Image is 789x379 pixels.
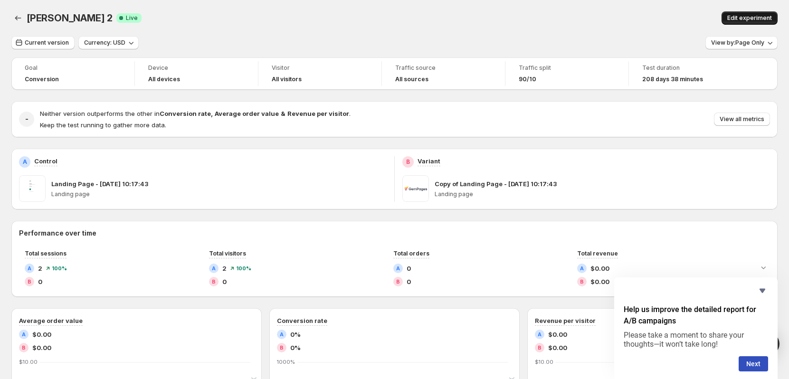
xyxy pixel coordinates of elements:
img: Copy of Landing Page - Jan 17, 10:17:43 [402,175,429,202]
button: View all metrics [714,113,770,126]
p: Please take a moment to share your thoughts—it won’t take long! [624,331,768,349]
span: $0.00 [32,343,51,352]
span: 100 % [236,265,251,271]
a: VisitorAll visitors [272,63,368,84]
h4: All devices [148,76,180,83]
span: Total orders [393,250,429,257]
span: $0.00 [590,264,609,273]
p: Landing Page - [DATE] 10:17:43 [51,179,148,189]
h2: B [212,279,216,284]
text: $10.00 [19,359,38,365]
h2: A [212,265,216,271]
h2: A [396,265,400,271]
h2: A [280,332,284,337]
h2: B [22,345,26,351]
h2: B [580,279,584,284]
span: Edit experiment [727,14,772,22]
span: Neither version outperforms the other in . [40,110,351,117]
button: Edit experiment [722,11,778,25]
span: 2 [38,264,42,273]
h2: A [28,265,31,271]
h2: B [28,279,31,284]
span: View by: Page Only [711,39,764,47]
h2: Performance over time [19,228,770,238]
span: 90/10 [519,76,536,83]
span: Live [126,14,138,22]
h3: Conversion rate [277,316,327,325]
h2: A [580,265,584,271]
h2: B [280,345,284,351]
span: 2 [222,264,227,273]
span: [PERSON_NAME] 2 [27,12,113,24]
a: DeviceAll devices [148,63,245,84]
p: Variant [418,156,440,166]
span: Device [148,64,245,72]
span: $0.00 [32,330,51,339]
p: Control [34,156,57,166]
button: Back [11,11,25,25]
span: Currency: USD [84,39,125,47]
span: 0 [407,264,411,273]
h2: B [406,158,410,166]
h2: - [25,114,29,124]
h2: A [538,332,542,337]
span: 100 % [52,265,67,271]
button: Currency: USD [78,36,139,49]
a: Traffic sourceAll sources [395,63,492,84]
h2: A [23,158,27,166]
button: Expand chart [757,261,770,274]
h3: Revenue per visitor [535,316,596,325]
span: $0.00 [548,343,567,352]
p: Landing page [51,190,387,198]
span: 0 [38,277,42,286]
img: Landing Page - Jan 17, 10:17:43 [19,175,46,202]
button: Hide survey [757,285,768,296]
span: 0% [290,330,301,339]
h2: B [538,345,542,351]
strong: Conversion rate [160,110,211,117]
span: View all metrics [720,115,764,123]
strong: Average order value [215,110,279,117]
span: Traffic split [519,64,615,72]
h2: A [22,332,26,337]
span: Keep the test running to gather more data. [40,121,166,129]
h2: Help us improve the detailed report for A/B campaigns [624,304,768,327]
span: 0 [407,277,411,286]
h4: All sources [395,76,428,83]
button: View by:Page Only [705,36,778,49]
a: Test duration208 days 38 minutes [642,63,739,84]
strong: & [281,110,285,117]
a: Traffic split90/10 [519,63,615,84]
text: 1000% [277,359,295,365]
span: 208 days 38 minutes [642,76,703,83]
span: Visitor [272,64,368,72]
h3: Average order value [19,316,83,325]
span: $0.00 [548,330,567,339]
strong: Revenue per visitor [287,110,349,117]
span: Traffic source [395,64,492,72]
p: Landing page [435,190,770,198]
text: $10.00 [535,359,553,365]
span: Test duration [642,64,739,72]
div: Help us improve the detailed report for A/B campaigns [624,285,768,371]
span: Total revenue [577,250,618,257]
span: Total visitors [209,250,246,257]
h4: All visitors [272,76,302,83]
button: Next question [739,356,768,371]
span: Goal [25,64,121,72]
h2: B [396,279,400,284]
button: Current version [11,36,75,49]
p: Copy of Landing Page - [DATE] 10:17:43 [435,179,557,189]
span: Current version [25,39,69,47]
span: 0% [290,343,301,352]
span: Conversion [25,76,59,83]
span: Total sessions [25,250,67,257]
span: $0.00 [590,277,609,286]
strong: , [211,110,213,117]
a: GoalConversion [25,63,121,84]
span: 0 [222,277,227,286]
